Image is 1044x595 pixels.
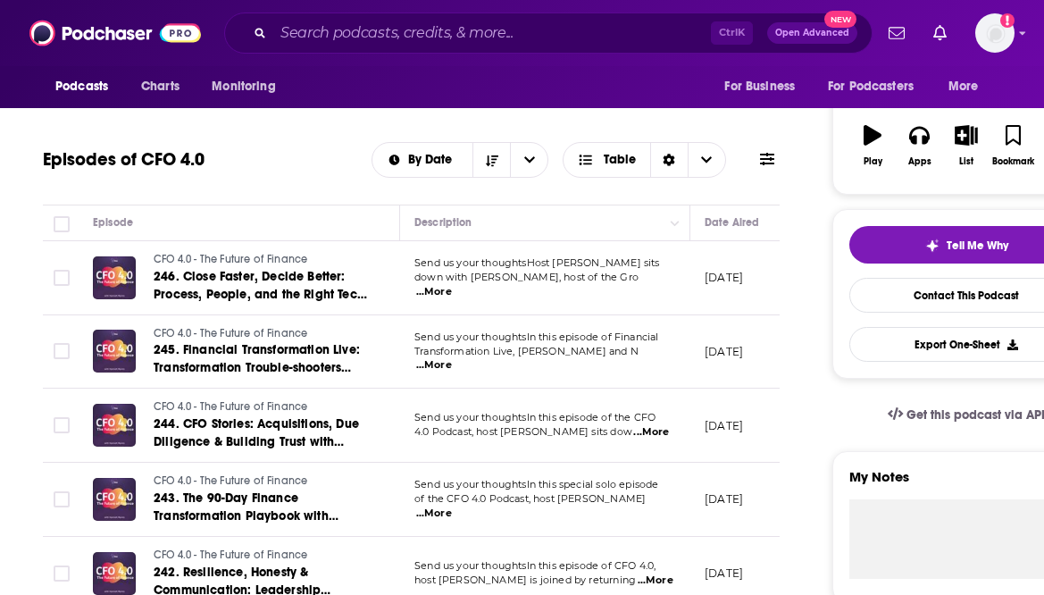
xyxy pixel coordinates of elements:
p: [DATE] [705,344,743,359]
input: Search podcasts, credits, & more... [273,19,711,47]
div: List [959,156,973,167]
span: 245. Financial Transformation Live: Transformation Trouble-shooters September Special [154,342,360,393]
button: open menu [936,70,1001,104]
span: Logged in as bjonesvested [975,13,1015,53]
h2: Choose List sort [372,142,549,178]
span: Toggle select row [54,270,70,286]
div: Bookmark [992,156,1034,167]
img: tell me why sparkle [925,239,940,253]
span: CFO 4.0 - The Future of Finance [154,474,307,487]
button: List [943,113,990,178]
a: CFO 4.0 - The Future of Finance [154,326,368,342]
span: For Business [724,74,795,99]
div: Search podcasts, credits, & more... [224,13,873,54]
span: of the CFO 4.0 Podcast, host [PERSON_NAME] [414,492,646,505]
div: Episode [93,212,133,233]
span: CFO 4.0 - The Future of Finance [154,400,307,413]
span: Table [604,154,636,166]
a: CFO 4.0 - The Future of Finance [154,473,368,490]
span: ...More [638,574,673,588]
div: Play [864,156,882,167]
span: ...More [416,507,452,521]
span: down with [PERSON_NAME], host of the Gro [414,271,639,283]
a: Charts [129,70,190,104]
span: New [824,11,856,28]
span: Send us your thoughtsHost [PERSON_NAME] sits [414,256,660,269]
span: Send us your thoughtsIn this episode of Financial [414,331,658,343]
a: CFO 4.0 - The Future of Finance [154,548,368,564]
span: host [PERSON_NAME] is joined by returning [414,574,636,586]
span: By Date [408,154,458,166]
a: 245. Financial Transformation Live: Transformation Trouble-shooters September Special [154,341,368,377]
span: ...More [416,285,452,299]
a: Show notifications dropdown [881,18,912,48]
a: Show notifications dropdown [926,18,954,48]
h1: Episodes of CFO 4.0 [43,148,205,171]
span: Ctrl K [711,21,753,45]
span: Toggle select row [54,566,70,582]
span: Monitoring [212,74,275,99]
span: Open Advanced [775,29,849,38]
span: CFO 4.0 - The Future of Finance [154,549,307,561]
button: open menu [199,70,298,104]
span: Charts [141,74,180,99]
div: Description [414,212,472,233]
span: ...More [416,358,452,373]
p: [DATE] [705,270,743,285]
button: Bookmark [990,113,1036,178]
button: open menu [43,70,131,104]
span: Send us your thoughtsIn this special solo episode [414,478,658,490]
a: CFO 4.0 - The Future of Finance [154,399,368,415]
span: 243. The 90-Day Finance Transformation Playbook with [PERSON_NAME] [154,490,338,541]
div: Apps [908,156,931,167]
button: open menu [816,70,940,104]
img: User Profile [975,13,1015,53]
span: 4.0 Podcast, host [PERSON_NAME] sits dow [414,425,632,438]
a: 246. Close Faster, Decide Better: Process, People, and the Right Tech with Grow CFO's [PERSON_NAME] [154,268,368,304]
p: [DATE] [705,418,743,433]
span: Send us your thoughtsIn this episode of the CFO [414,411,656,423]
span: ...More [633,425,669,440]
span: For Podcasters [828,74,914,99]
span: Transformation Live, [PERSON_NAME] and N [414,345,639,357]
button: Apps [896,113,942,178]
a: 244. CFO Stories: Acquisitions, Due Diligence & Building Trust with [PERSON_NAME] [154,415,368,451]
span: More [948,74,979,99]
button: Sort Direction [472,143,510,177]
button: open menu [712,70,817,104]
span: Toggle select row [54,491,70,507]
span: Send us your thoughtsIn this episode of CFO 4.0, [414,559,656,572]
span: Tell Me Why [947,239,1008,253]
button: Open AdvancedNew [767,22,857,44]
button: Show profile menu [975,13,1015,53]
div: Date Aired [705,212,759,233]
a: 243. The 90-Day Finance Transformation Playbook with [PERSON_NAME] [154,490,368,525]
div: Sort Direction [650,143,688,177]
button: Choose View [563,142,726,178]
span: CFO 4.0 - The Future of Finance [154,253,307,265]
span: Toggle select row [54,343,70,359]
button: Column Actions [664,213,686,234]
span: 244. CFO Stories: Acquisitions, Due Diligence & Building Trust with [PERSON_NAME] [154,416,359,467]
span: 246. Close Faster, Decide Better: Process, People, and the Right Tech with Grow CFO's [PERSON_NAME] [154,269,367,320]
p: [DATE] [705,491,743,507]
span: CFO 4.0 - The Future of Finance [154,327,307,339]
img: Podchaser - Follow, Share and Rate Podcasts [29,16,201,50]
button: open menu [372,154,473,166]
svg: Add a profile image [1000,13,1015,28]
button: open menu [510,143,547,177]
span: Podcasts [55,74,108,99]
a: CFO 4.0 - The Future of Finance [154,252,368,268]
p: [DATE] [705,566,743,581]
button: Play [849,113,896,178]
span: Toggle select row [54,417,70,433]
